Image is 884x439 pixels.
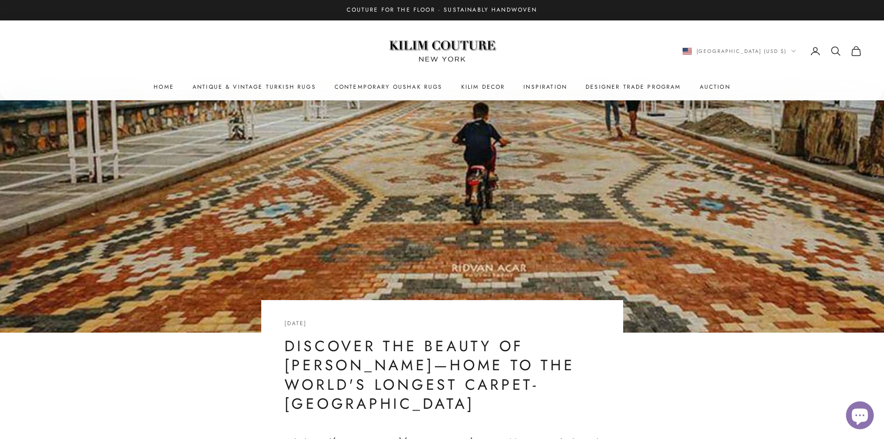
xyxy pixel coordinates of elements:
[461,82,505,92] summary: Kilim Decor
[154,82,174,92] a: Home
[335,82,443,92] a: Contemporary Oushak Rugs
[683,47,796,55] button: Change country or currency
[284,319,307,328] time: [DATE]
[700,82,730,92] a: Auction
[22,82,862,92] nav: Primary navigation
[193,82,316,92] a: Antique & Vintage Turkish Rugs
[347,6,537,15] p: Couture for the Floor · Sustainably Handwoven
[843,401,877,432] inbox-online-store-chat: Shopify online store chat
[697,47,787,55] span: [GEOGRAPHIC_DATA] (USD $)
[683,46,862,57] nav: Secondary navigation
[284,337,600,414] h1: Discover the Beauty of [PERSON_NAME]—Home to the World's Longest Carpet-[GEOGRAPHIC_DATA]
[586,82,681,92] a: Designer Trade Program
[523,82,567,92] a: Inspiration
